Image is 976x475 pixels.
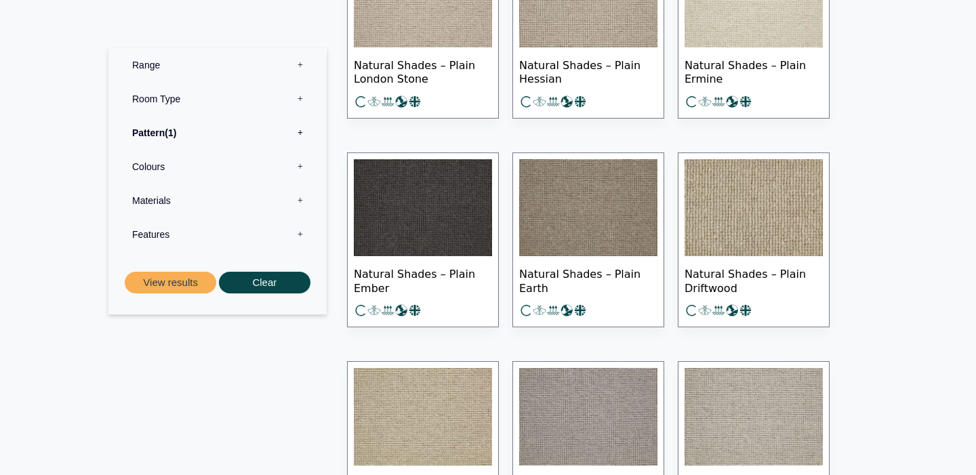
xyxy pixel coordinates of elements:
button: Clear [219,271,310,293]
img: plain driftwood soft beige [685,159,823,257]
a: Natural Shades – Plain Ember [347,152,499,328]
span: Natural Shades – Plain Earth [519,256,657,304]
label: Materials [119,183,317,217]
img: Rustic mid Brown [519,159,657,257]
span: Natural Shades – Plain London Stone [354,47,492,95]
a: Natural Shades – Plain Driftwood [678,152,830,328]
span: 1 [165,127,176,138]
span: Natural Shades – Plain Hessian [519,47,657,95]
img: modern light grey [685,368,823,466]
img: natural beige [354,368,492,466]
span: Natural Shades – Plain Ember [354,256,492,304]
img: smokey grey tone [354,159,492,257]
label: Features [119,217,317,251]
label: Pattern [119,115,317,149]
span: Natural Shades – Plain Ermine [685,47,823,95]
label: Colours [119,149,317,183]
label: Range [119,47,317,81]
button: View results [125,271,216,293]
label: Room Type [119,81,317,115]
img: organic grey wool loop [519,368,657,466]
span: Natural Shades – Plain Driftwood [685,256,823,304]
a: Natural Shades – Plain Earth [512,152,664,328]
